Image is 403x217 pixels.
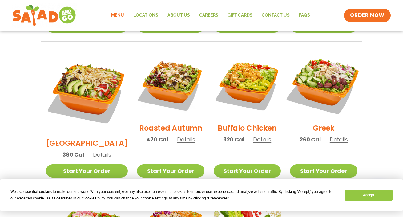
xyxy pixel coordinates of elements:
[163,8,195,23] a: About Us
[350,12,385,19] span: ORDER NOW
[214,51,281,118] img: Product photo for Buffalo Chicken Salad
[12,3,77,28] img: new-SAG-logo-768×292
[223,8,257,23] a: GIFT CARDS
[294,8,315,23] a: FAQs
[330,136,348,143] span: Details
[10,189,337,202] div: We use essential cookies to make our site work. With your consent, we may also use non-essential ...
[62,150,84,159] span: 380 Cal
[223,135,244,144] span: 320 Cal
[83,196,105,200] span: Cookie Policy
[345,190,392,201] button: Accept
[257,8,294,23] a: Contact Us
[208,196,228,200] span: Preferences
[46,164,128,178] a: Start Your Order
[177,136,195,143] span: Details
[195,8,223,23] a: Careers
[313,123,334,133] h2: Greek
[139,123,202,133] h2: Roasted Autumn
[129,8,163,23] a: Locations
[107,8,315,23] nav: Menu
[46,138,128,149] h2: [GEOGRAPHIC_DATA]
[46,51,128,133] img: Product photo for BBQ Ranch Salad
[146,135,168,144] span: 470 Cal
[290,164,357,178] a: Start Your Order
[214,164,281,178] a: Start Your Order
[300,135,321,144] span: 260 Cal
[107,8,129,23] a: Menu
[137,164,204,178] a: Start Your Order
[93,151,111,158] span: Details
[218,123,276,133] h2: Buffalo Chicken
[137,51,204,118] img: Product photo for Roasted Autumn Salad
[344,9,391,22] a: ORDER NOW
[284,45,363,124] img: Product photo for Greek Salad
[253,136,271,143] span: Details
